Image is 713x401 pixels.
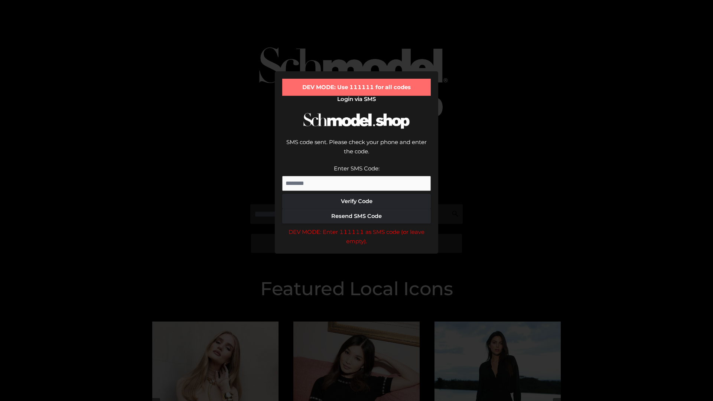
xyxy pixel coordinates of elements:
[282,96,431,102] h2: Login via SMS
[282,137,431,164] div: SMS code sent. Please check your phone and enter the code.
[282,194,431,209] button: Verify Code
[282,227,431,246] div: DEV MODE: Enter 111111 as SMS code (or leave empty).
[282,209,431,224] button: Resend SMS Code
[301,106,412,136] img: Schmodel Logo
[334,165,380,172] label: Enter SMS Code:
[282,79,431,96] div: DEV MODE: Use 111111 for all codes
